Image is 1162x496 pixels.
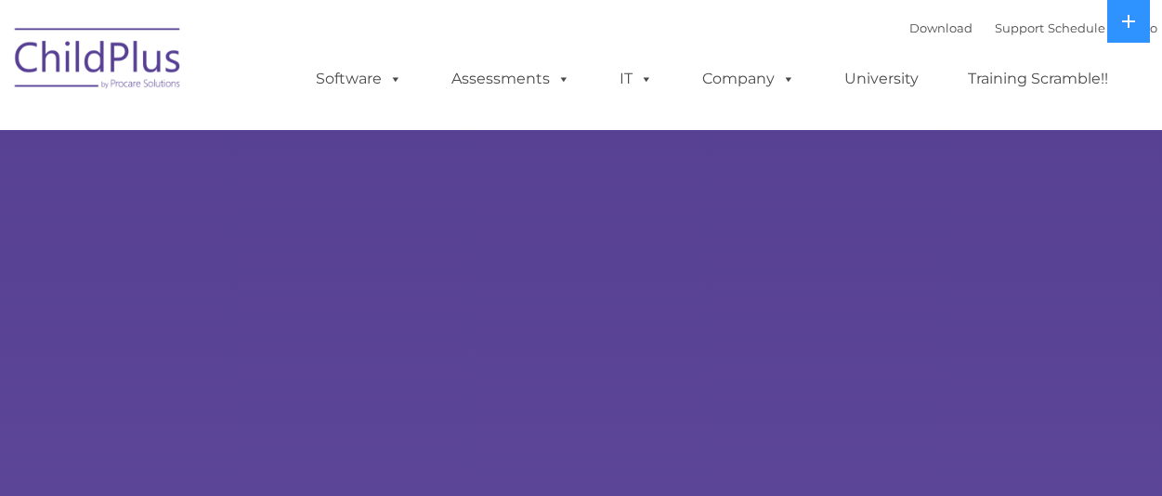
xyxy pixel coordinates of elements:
[433,60,589,98] a: Assessments
[909,20,1157,35] font: |
[826,60,937,98] a: University
[1048,20,1157,35] a: Schedule A Demo
[6,15,191,108] img: ChildPlus by Procare Solutions
[297,60,421,98] a: Software
[909,20,973,35] a: Download
[601,60,672,98] a: IT
[949,60,1127,98] a: Training Scramble!!
[995,20,1044,35] a: Support
[684,60,814,98] a: Company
